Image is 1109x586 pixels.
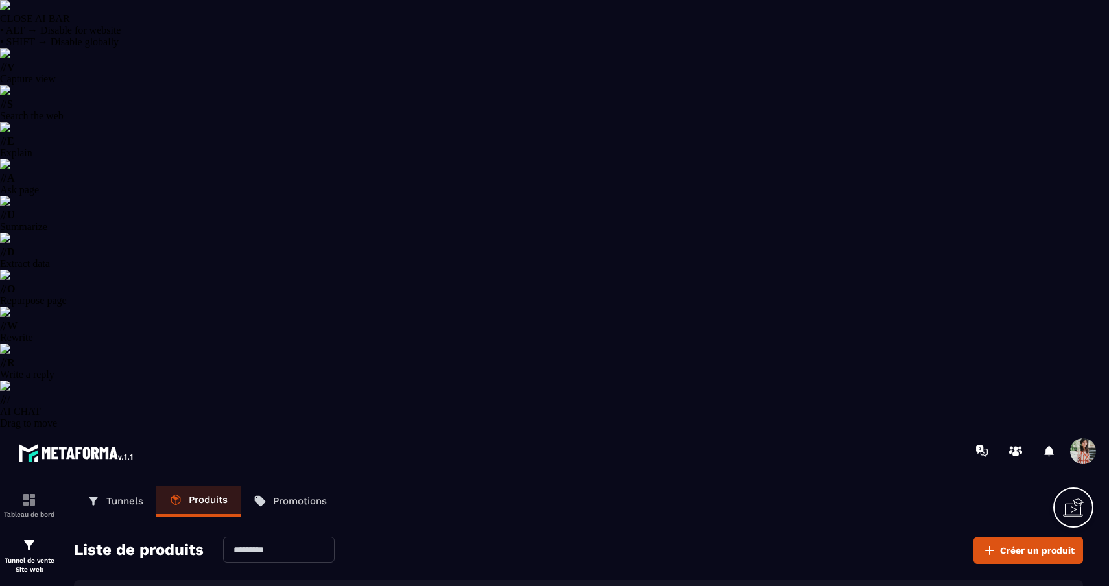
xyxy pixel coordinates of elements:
[106,495,143,507] p: Tunnels
[3,528,55,584] a: formationformationTunnel de vente Site web
[3,482,55,528] a: formationformationTableau de bord
[973,537,1083,564] button: Créer un produit
[241,486,340,517] a: Promotions
[74,537,204,564] h2: Liste de produits
[1000,544,1075,557] span: Créer un produit
[21,492,37,508] img: formation
[21,537,37,553] img: formation
[273,495,327,507] p: Promotions
[189,494,228,506] p: Produits
[3,556,55,574] p: Tunnel de vente Site web
[3,511,55,518] p: Tableau de bord
[74,486,156,517] a: Tunnels
[18,441,135,464] img: logo
[156,486,241,517] a: Produits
